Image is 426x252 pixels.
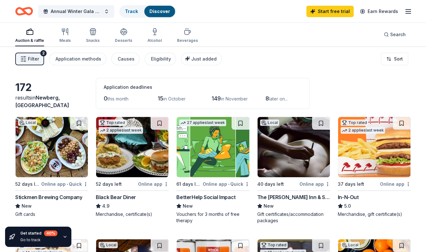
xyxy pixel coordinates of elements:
[258,117,330,177] img: Image for The Allison Inn & Spa
[15,53,44,65] button: Filter2
[179,120,226,126] div: 27 applies last week
[59,25,71,46] button: Meals
[59,38,71,43] div: Meals
[86,38,100,43] div: Snacks
[260,242,288,248] div: Top rated
[104,83,302,91] div: Application deadlines
[56,55,101,63] div: Application methods
[212,95,221,102] span: 149
[356,6,402,17] a: Earn Rewards
[269,96,288,101] span: later on...
[102,202,109,210] span: 4.9
[163,96,186,101] span: in October
[51,8,102,15] span: Annual Winter Gala Silent Auction
[104,95,108,102] span: 0
[380,180,411,188] div: Online app
[257,180,284,188] div: 40 days left
[20,230,57,236] div: Get started
[96,211,169,217] div: Merchandise, certificate(s)
[181,53,222,65] button: Just added
[111,53,140,65] button: Causes
[257,193,330,201] div: The [PERSON_NAME] Inn & Spa
[264,202,274,210] span: New
[176,117,249,224] a: Image for BetterHelp Social Impact27 applieslast week61 days leftOnline app•QuickBetterHelp Socia...
[221,96,248,101] span: in November
[28,55,39,63] span: Filter
[381,53,408,65] button: Sort
[96,117,168,177] img: Image for Black Bear Diner
[341,242,360,248] div: Local
[265,95,269,102] span: 8
[177,117,249,177] img: Image for BetterHelp Social Impact
[183,202,193,210] span: New
[44,230,57,236] div: 40 %
[40,50,47,56] div: 2
[306,6,354,17] a: Start free trial
[299,180,330,188] div: Online app
[338,117,411,217] a: Image for In-N-OutTop rated2 applieslast week37 days leftOnline appIn-N-Out5.0Merchandise, gift c...
[15,180,40,188] div: 52 days left
[176,193,235,201] div: BetterHelp Social Impact
[338,117,410,177] img: Image for In-N-Out
[338,193,359,201] div: In-N-Out
[41,180,88,188] div: Online app Quick
[115,25,132,46] button: Desserts
[15,25,44,46] button: Auction & raffle
[344,202,351,210] span: 5.0
[15,211,88,217] div: Gift cards
[149,9,170,14] a: Discover
[260,120,279,126] div: Local
[22,202,32,210] span: New
[338,211,411,217] div: Merchandise, gift certificate(s)
[15,81,88,94] div: 172
[341,120,368,126] div: Top rated
[15,193,82,201] div: Stickmen Brewing Company
[20,237,57,242] div: Go to track
[394,55,403,63] span: Sort
[257,211,330,224] div: Gift certificates/accommodation packages
[38,5,114,18] button: Annual Winter Gala Silent Auction
[18,120,37,126] div: Local
[390,31,406,38] span: Search
[49,53,106,65] button: Application methods
[191,56,217,61] span: Just added
[228,182,229,187] span: •
[177,25,198,46] button: Beverages
[177,38,198,43] div: Beverages
[15,38,44,43] div: Auction & raffle
[125,9,138,14] a: Track
[16,117,88,177] img: Image for Stickmen Brewing Company
[99,127,143,134] div: 2 applies last week
[67,182,68,187] span: •
[151,55,171,63] div: Eligibility
[15,4,33,19] a: Home
[138,180,169,188] div: Online app
[99,120,126,126] div: Top rated
[147,38,162,43] div: Alcohol
[86,25,100,46] button: Snacks
[96,117,169,217] a: Image for Black Bear DinerTop rated2 applieslast week52 days leftOnline appBlack Bear Diner4.9Mer...
[176,180,201,188] div: 61 days left
[15,94,69,108] span: in
[147,25,162,46] button: Alcohol
[119,5,176,18] button: TrackDiscover
[96,193,136,201] div: Black Bear Diner
[15,94,69,108] span: Newberg, [GEOGRAPHIC_DATA]
[379,28,411,41] button: Search
[108,96,128,101] span: this month
[15,94,88,109] div: results
[158,95,163,102] span: 15
[15,117,88,217] a: Image for Stickmen Brewing CompanyLocal52 days leftOnline app•QuickStickmen Brewing CompanyNewGif...
[203,180,250,188] div: Online app Quick
[257,117,330,224] a: Image for The Allison Inn & SpaLocal40 days leftOnline appThe [PERSON_NAME] Inn & SpaNewGift cert...
[176,211,249,224] div: Vouchers for 3 months of free therapy
[338,180,364,188] div: 37 days left
[341,127,385,134] div: 2 applies last week
[145,53,176,65] button: Eligibility
[96,180,122,188] div: 52 days left
[115,38,132,43] div: Desserts
[118,55,134,63] div: Causes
